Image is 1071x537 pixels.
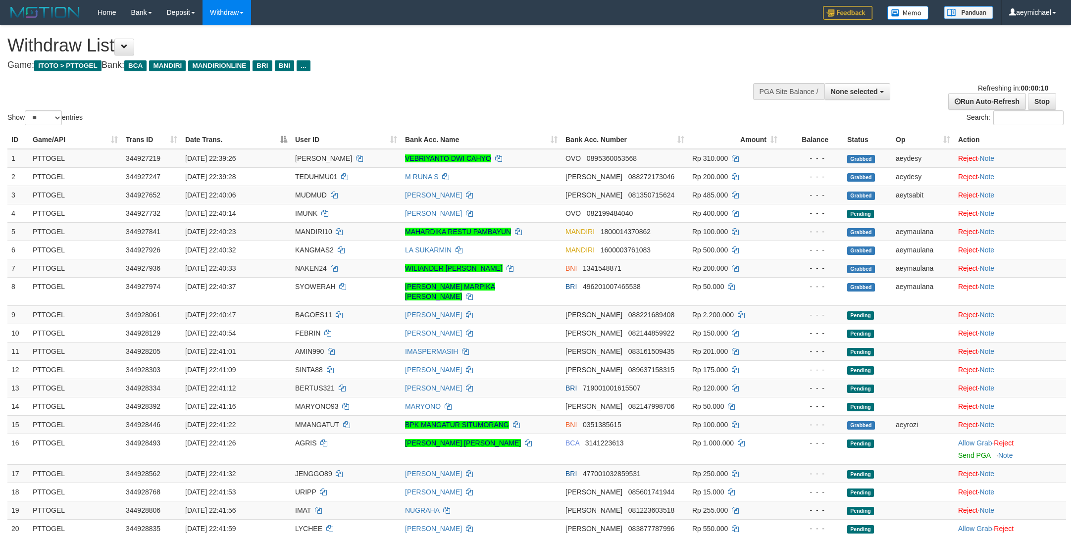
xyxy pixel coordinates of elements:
[958,154,978,162] a: Reject
[565,402,622,410] span: [PERSON_NAME]
[785,469,839,479] div: - - -
[405,421,509,429] a: BPK MANGATUR SITUMORANG
[948,93,1026,110] a: Run Auto-Refresh
[29,241,122,259] td: PTTOGEL
[980,191,995,199] a: Note
[980,384,995,392] a: Note
[628,173,674,181] span: Copy 088272173046 to clipboard
[583,421,621,429] span: Copy 0351385615 to clipboard
[185,470,236,478] span: [DATE] 22:41:32
[29,222,122,241] td: PTTOGEL
[954,149,1066,168] td: ·
[785,365,839,375] div: - - -
[954,415,1066,434] td: ·
[126,246,160,254] span: 344927926
[295,173,338,181] span: TEDUHMU01
[405,209,462,217] a: [PERSON_NAME]
[185,311,236,319] span: [DATE] 22:40:47
[295,366,323,374] span: SINTA88
[275,60,294,71] span: BNI
[692,209,728,217] span: Rp 400.000
[7,131,29,149] th: ID
[7,60,704,70] h4: Game: Bank:
[980,154,995,162] a: Note
[688,131,781,149] th: Amount: activate to sort column ascending
[978,84,1048,92] span: Refreshing in:
[847,330,874,338] span: Pending
[185,347,236,355] span: [DATE] 22:41:01
[29,204,122,222] td: PTTOGEL
[785,310,839,320] div: - - -
[295,439,317,447] span: AGRIS
[565,366,622,374] span: [PERSON_NAME]
[295,329,320,337] span: FEBRIN
[29,434,122,464] td: PTTOGEL
[401,131,561,149] th: Bank Acc. Name: activate to sort column ascending
[405,283,495,300] a: [PERSON_NAME] MARPIKA [PERSON_NAME]
[295,209,317,217] span: IMUNK
[958,366,978,374] a: Reject
[583,283,641,291] span: Copy 496201007465538 to clipboard
[7,110,83,125] label: Show entries
[29,259,122,277] td: PTTOGEL
[785,208,839,218] div: - - -
[954,360,1066,379] td: ·
[847,265,875,273] span: Grabbed
[847,192,875,200] span: Grabbed
[692,191,728,199] span: Rp 485.000
[29,483,122,501] td: PTTOGEL
[126,191,160,199] span: 344927652
[692,228,728,236] span: Rp 100.000
[124,60,147,71] span: BCA
[25,110,62,125] select: Showentries
[628,402,674,410] span: Copy 082147998706 to clipboard
[980,488,995,496] a: Note
[7,464,29,483] td: 17
[126,264,160,272] span: 344927936
[583,384,641,392] span: Copy 719001001615507 to clipboard
[185,264,236,272] span: [DATE] 22:40:33
[892,167,954,186] td: aeydesy
[565,384,577,392] span: BRI
[785,227,839,237] div: - - -
[692,384,728,392] span: Rp 120.000
[126,329,160,337] span: 344928129
[601,228,651,236] span: Copy 1800014370862 to clipboard
[692,154,728,162] span: Rp 310.000
[7,167,29,186] td: 2
[405,347,458,355] a: IMASPERMASIH
[29,149,122,168] td: PTTOGEL
[565,439,579,447] span: BCA
[405,246,452,254] a: LA SUKARMIN
[628,191,674,199] span: Copy 081350715624 to clipboard
[847,403,874,411] span: Pending
[785,172,839,182] div: - - -
[785,153,839,163] div: - - -
[954,277,1066,305] td: ·
[7,204,29,222] td: 4
[29,186,122,204] td: PTTOGEL
[126,209,160,217] span: 344927732
[954,131,1066,149] th: Action
[565,154,581,162] span: OVO
[295,283,336,291] span: SYOWERAH
[185,246,236,254] span: [DATE] 22:40:32
[980,347,995,355] a: Note
[7,360,29,379] td: 12
[405,173,439,181] a: M RUNA S
[958,329,978,337] a: Reject
[185,366,236,374] span: [DATE] 22:41:09
[565,283,577,291] span: BRI
[954,186,1066,204] td: ·
[7,259,29,277] td: 7
[295,347,324,355] span: AMIN990
[405,506,439,514] a: NUGRAHA
[587,154,637,162] span: Copy 0895360053568 to clipboard
[954,167,1066,186] td: ·
[29,131,122,149] th: Game/API: activate to sort column ascending
[980,173,995,181] a: Note
[892,131,954,149] th: Op: activate to sort column ascending
[847,348,874,356] span: Pending
[980,421,995,429] a: Note
[994,439,1014,447] a: Reject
